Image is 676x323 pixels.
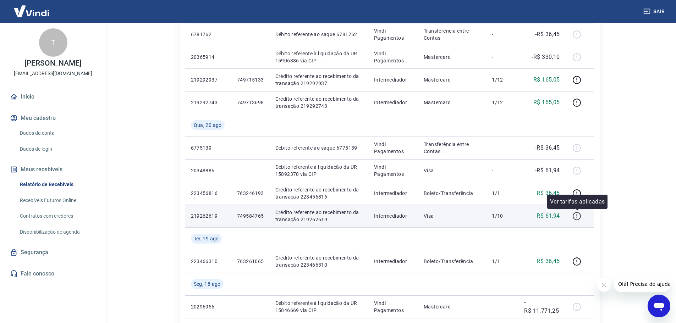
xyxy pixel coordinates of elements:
p: R$ 165,05 [533,98,560,107]
p: Mastercard [424,54,480,61]
p: -R$ 330,10 [532,53,560,61]
p: Mastercard [424,76,480,83]
p: Crédito referente ao recebimento da transação 219262619 [275,209,363,223]
p: Débito referente à liquidação da UR 15906386 via CIP [275,50,363,64]
p: 20365914 [191,54,226,61]
button: Meus recebíveis [9,162,98,177]
span: Ter, 19 ago [194,235,219,242]
p: - [492,303,513,310]
p: 1/1 [492,258,513,265]
p: Débito referente à liquidação da UR 15846669 via CIP [275,300,363,314]
p: 219292743 [191,99,226,106]
iframe: Botão para abrir a janela de mensagens [648,295,670,317]
a: Início [9,89,98,105]
p: 749715133 [237,76,264,83]
p: Vindi Pagamentos [374,300,412,314]
span: Qua, 20 ago [194,122,222,129]
p: Intermediador [374,76,412,83]
p: Intermediador [374,99,412,106]
p: 763261065 [237,258,264,265]
p: Transferência entre Contas [424,141,480,155]
p: 20296956 [191,303,226,310]
p: Crédito referente ao recebimento da transação 219292937 [275,73,363,87]
a: Segurança [9,245,98,260]
p: R$ 36,45 [537,257,560,266]
p: Débito referente ao saque 6781762 [275,31,363,38]
a: Fale conosco [9,266,98,282]
p: 763246193 [237,190,264,197]
p: 219292937 [191,76,226,83]
a: Contratos com credores [17,209,98,223]
p: -R$ 11.771,25 [524,298,560,315]
iframe: Fechar mensagem [597,278,611,292]
p: 749713698 [237,99,264,106]
p: 6775139 [191,144,226,151]
p: [PERSON_NAME] [24,60,81,67]
a: Dados de login [17,142,98,156]
p: Vindi Pagamentos [374,50,412,64]
p: Visa [424,212,480,219]
a: Dados da conta [17,126,98,140]
p: Vindi Pagamentos [374,163,412,178]
p: 1/12 [492,99,513,106]
p: 1/1 [492,190,513,197]
p: 223456816 [191,190,226,197]
img: Vindi [9,0,55,22]
a: Recebíveis Futuros Online [17,193,98,208]
p: Crédito referente ao recebimento da transação 219292743 [275,95,363,110]
span: Seg, 18 ago [194,280,221,288]
p: -R$ 36,45 [535,144,560,152]
a: Relatório de Recebíveis [17,177,98,192]
button: Meu cadastro [9,110,98,126]
p: 749584765 [237,212,264,219]
p: 20348886 [191,167,226,174]
iframe: Mensagem da empresa [614,276,670,292]
p: 223466310 [191,258,226,265]
p: -R$ 36,45 [535,30,560,39]
p: Ver tarifas aplicadas [550,197,605,206]
p: [EMAIL_ADDRESS][DOMAIN_NAME] [14,70,92,77]
p: - [492,31,513,38]
p: 6781762 [191,31,226,38]
a: Disponibilização de agenda [17,225,98,239]
span: Olá! Precisa de ajuda? [4,5,60,11]
p: - [492,54,513,61]
p: - [492,167,513,174]
div: T [39,28,67,57]
p: Intermediador [374,190,412,197]
p: R$ 36,45 [537,189,560,197]
p: 1/12 [492,76,513,83]
p: Transferência entre Contas [424,27,480,41]
p: Débito referente à liquidação da UR 15892378 via CIP [275,163,363,178]
p: Débito referente ao saque 6775139 [275,144,363,151]
p: Visa [424,167,480,174]
p: Boleto/Transferência [424,258,480,265]
p: Crédito referente ao recebimento da transação 223456816 [275,186,363,200]
p: - [492,144,513,151]
p: R$ 165,05 [533,76,560,84]
p: Boleto/Transferência [424,190,480,197]
p: Vindi Pagamentos [374,27,412,41]
p: Intermediador [374,258,412,265]
p: R$ 61,94 [537,212,560,220]
p: Crédito referente ao recebimento da transação 223466310 [275,254,363,268]
p: Mastercard [424,99,480,106]
p: Vindi Pagamentos [374,141,412,155]
p: Intermediador [374,212,412,219]
p: 219262619 [191,212,226,219]
p: 1/10 [492,212,513,219]
button: Sair [642,5,667,18]
p: -R$ 61,94 [535,166,560,175]
p: Mastercard [424,303,480,310]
